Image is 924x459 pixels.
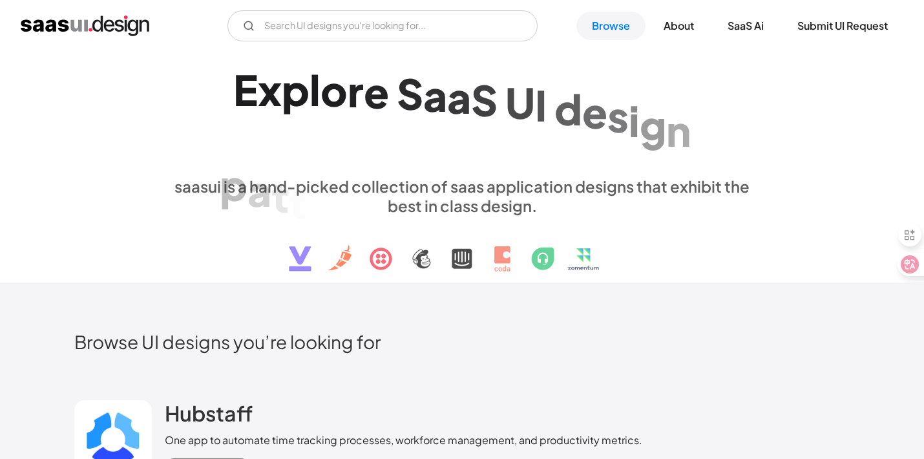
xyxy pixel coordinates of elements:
div: r [348,66,364,116]
h1: Explore SaaS UI design patterns & interactions. [165,65,759,164]
input: Search UI designs you're looking for... [227,10,538,41]
div: p [220,160,247,210]
a: Browse [576,12,646,40]
h2: Hubstaff [165,400,253,426]
div: g [640,100,666,150]
div: One app to automate time tracking processes, workforce management, and productivity metrics. [165,432,642,448]
div: I [535,80,547,130]
a: Hubstaff [165,400,253,432]
div: x [258,65,282,114]
div: E [233,65,258,114]
div: i [629,96,640,145]
div: l [310,65,320,114]
img: text, icon, saas logo [266,215,658,283]
div: p [282,65,310,114]
div: S [471,74,498,124]
div: o [320,65,348,114]
div: n [666,105,691,155]
div: saasui is a hand-picked collection of saas application designs that exhibit the best in class des... [165,176,759,215]
div: U [505,77,535,127]
div: a [447,72,471,122]
div: a [423,70,447,120]
div: d [554,83,582,133]
div: e [582,87,607,137]
div: S [397,69,423,118]
a: SaaS Ai [712,12,779,40]
a: Submit UI Request [782,12,903,40]
div: s [607,91,629,141]
div: e [364,67,389,116]
div: t [271,171,289,221]
div: t [289,178,306,228]
div: a [247,165,271,215]
a: About [648,12,709,40]
a: home [21,16,149,36]
form: Email Form [227,10,538,41]
h2: Browse UI designs you’re looking for [74,330,850,353]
